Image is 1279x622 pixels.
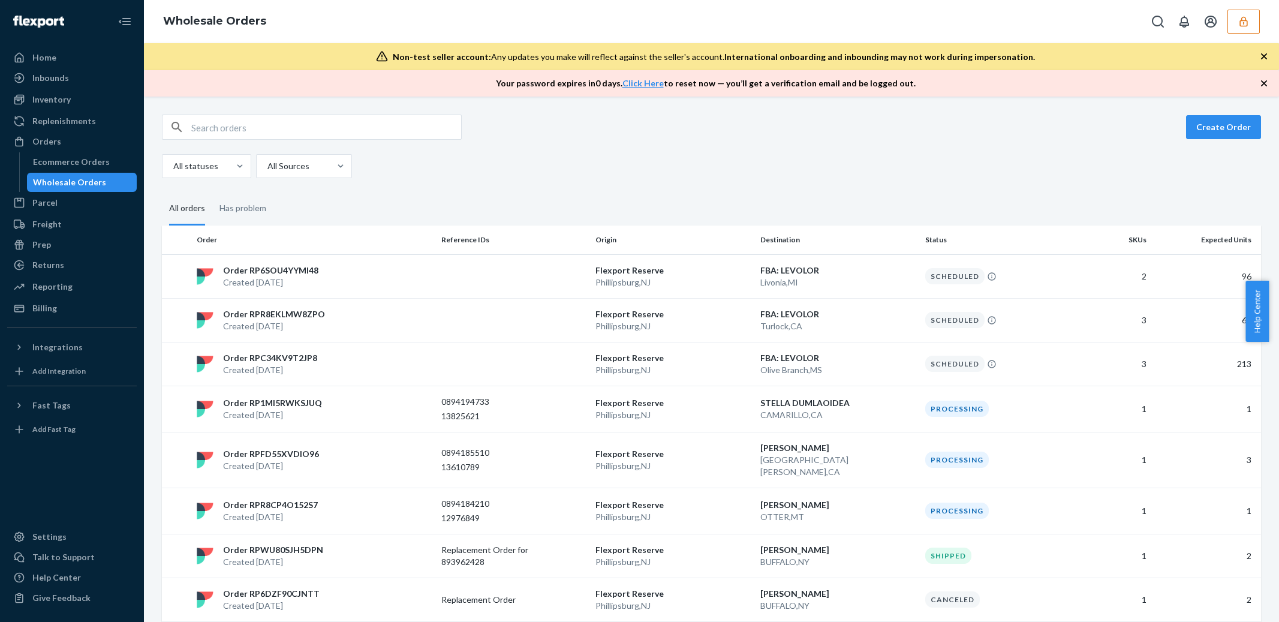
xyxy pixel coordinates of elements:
div: Processing [925,503,989,519]
ol: breadcrumbs [154,4,276,39]
p: 13610789 [441,461,537,473]
button: Fast Tags [7,396,137,415]
div: Billing [32,302,57,314]
a: Billing [7,299,137,318]
p: Your password expires in 0 days . to reset now — you’ll get a verification email and be logged out. [496,77,916,89]
img: flexport logo [197,548,213,564]
p: Turlock , CA [760,320,916,332]
img: flexport logo [197,401,213,417]
div: Returns [32,259,64,271]
img: flexport logo [197,356,213,372]
p: Phillipsburg , NJ [595,320,751,332]
td: 1 [1151,488,1261,534]
p: Order RPR8EKLMW8ZPO [223,308,325,320]
p: Phillipsburg , NJ [595,511,751,523]
p: [PERSON_NAME] [760,442,916,454]
a: Inventory [7,90,137,109]
p: OTTER , MT [760,511,916,523]
a: Ecommerce Orders [27,152,137,172]
p: Order RPWU80SJH5DPN [223,544,323,556]
div: Settings [32,531,67,543]
p: Replacement Order for 893962428 [441,544,537,568]
a: Wholesale Orders [163,14,266,28]
a: Click Here [622,78,664,88]
p: Livonia , MI [760,277,916,289]
img: flexport logo [197,503,213,519]
td: 2 [1151,578,1261,621]
p: 0894194733 [441,396,537,408]
p: Created [DATE] [223,556,323,568]
p: Order RP6DZF90CJNTT [223,588,320,600]
th: Order [192,226,437,254]
div: Reporting [32,281,73,293]
div: Canceled [925,591,980,608]
p: Order RP1MI5RWKSJUQ [223,397,322,409]
a: Parcel [7,193,137,212]
div: All orders [169,193,205,226]
div: Talk to Support [32,551,95,563]
td: 2 [1151,534,1261,578]
div: Orders [32,136,61,148]
td: 1 [1074,488,1151,534]
th: Origin [591,226,756,254]
div: Parcel [32,197,58,209]
p: 0894184210 [441,498,537,510]
a: Freight [7,215,137,234]
p: Created [DATE] [223,320,325,332]
a: Add Fast Tag [7,420,137,439]
div: Freight [32,218,62,230]
p: Phillipsburg , NJ [595,556,751,568]
p: [PERSON_NAME] [760,499,916,511]
p: Flexport Reserve [595,499,751,511]
img: flexport logo [197,591,213,608]
td: 96 [1151,254,1261,298]
p: Replacement Order [441,594,537,606]
p: 12976849 [441,512,537,524]
p: Flexport Reserve [595,265,751,277]
th: Expected Units [1151,226,1261,254]
p: Phillipsburg , NJ [595,277,751,289]
a: Prep [7,235,137,254]
button: Open notifications [1172,10,1196,34]
p: Created [DATE] [223,364,317,376]
div: Prep [32,239,51,251]
div: Give Feedback [32,592,91,604]
input: All statuses [172,160,183,172]
div: Add Integration [32,366,86,376]
p: FBA: LEVOLOR [760,265,916,277]
div: Processing [925,401,989,417]
button: Talk to Support [7,548,137,567]
button: Give Feedback [7,588,137,608]
div: Ecommerce Orders [33,156,110,168]
p: [GEOGRAPHIC_DATA][PERSON_NAME] , CA [760,454,916,478]
p: Order RPFD55XVDIO96 [223,448,319,460]
button: Integrations [7,338,137,357]
div: Inbounds [32,72,69,84]
p: Flexport Reserve [595,544,751,556]
td: 1 [1151,386,1261,432]
p: FBA: LEVOLOR [760,308,916,320]
iframe: Opens a widget where you can chat to one of our agents [1201,586,1267,616]
p: Phillipsburg , NJ [595,460,751,472]
div: Has problem [219,193,266,224]
td: 1 [1074,386,1151,432]
td: 1 [1074,432,1151,488]
p: Created [DATE] [223,409,322,421]
th: Destination [756,226,920,254]
div: Scheduled [925,356,985,372]
img: flexport logo [197,452,213,468]
p: Order RPR8CP4O152S7 [223,499,318,511]
td: 3 [1074,342,1151,386]
button: Close Navigation [113,10,137,34]
p: [PERSON_NAME] [760,588,916,600]
input: Search orders [191,115,461,139]
div: Any updates you make will reflect against the seller's account. [393,51,1035,63]
p: Created [DATE] [223,600,320,612]
div: Add Fast Tag [32,424,76,434]
td: 213 [1151,342,1261,386]
p: [PERSON_NAME] [760,544,916,556]
span: International onboarding and inbounding may not work during impersonation. [724,52,1035,62]
p: BUFFALO , NY [760,556,916,568]
a: Wholesale Orders [27,173,137,192]
div: Scheduled [925,268,985,284]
